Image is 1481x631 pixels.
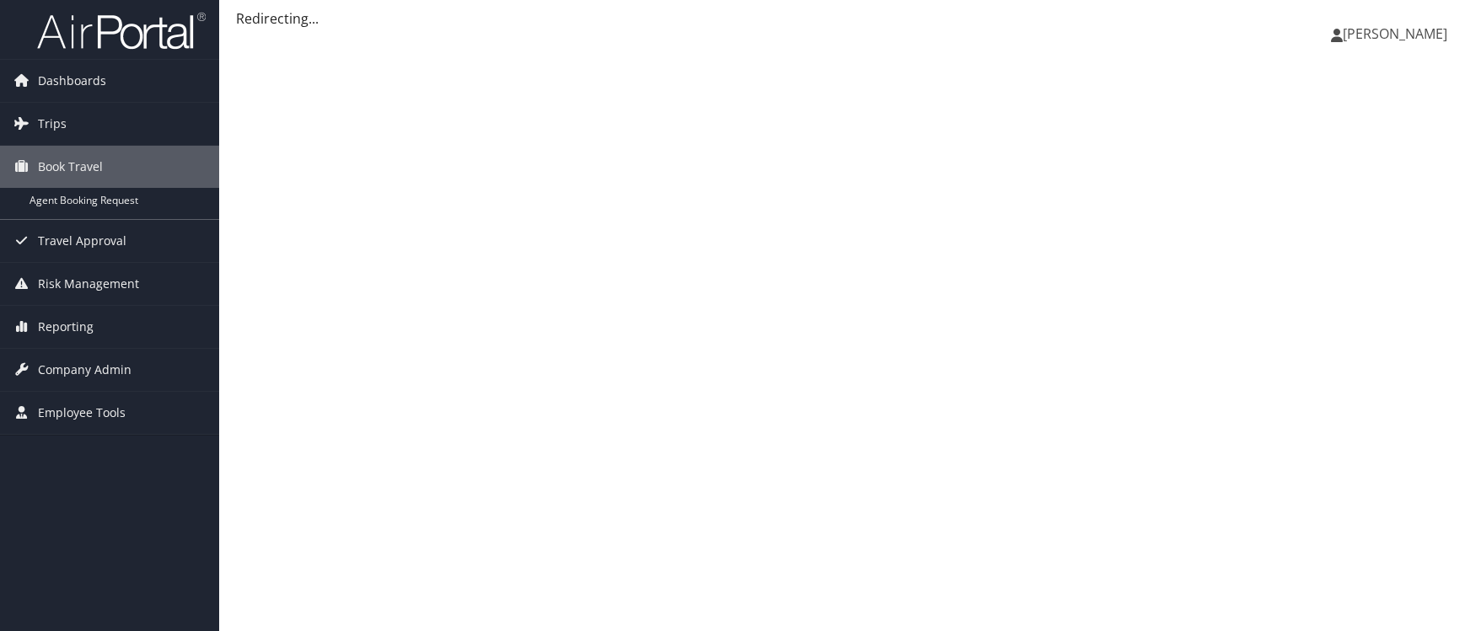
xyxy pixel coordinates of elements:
span: Risk Management [38,263,139,305]
span: Dashboards [38,60,106,102]
span: Travel Approval [38,220,126,262]
img: airportal-logo.png [37,11,206,51]
div: Redirecting... [236,8,1464,29]
span: Book Travel [38,146,103,188]
span: Company Admin [38,349,131,391]
span: Trips [38,103,67,145]
a: [PERSON_NAME] [1331,8,1464,59]
span: Employee Tools [38,392,126,434]
span: [PERSON_NAME] [1343,24,1447,43]
span: Reporting [38,306,94,348]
